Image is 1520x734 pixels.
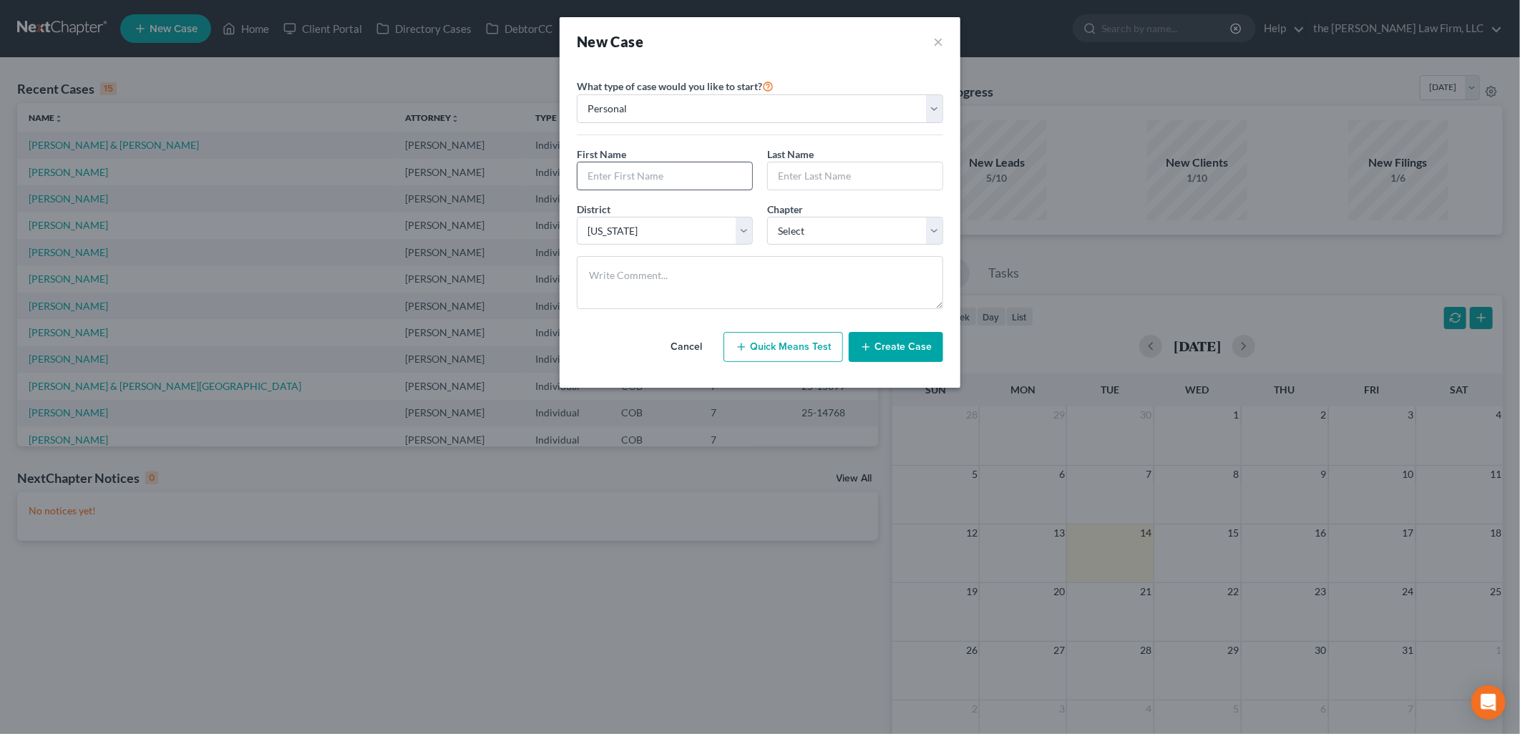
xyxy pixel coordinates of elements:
[849,332,943,362] button: Create Case
[768,162,942,190] input: Enter Last Name
[577,203,610,215] span: District
[578,162,752,190] input: Enter First Name
[767,203,803,215] span: Chapter
[767,148,814,160] span: Last Name
[577,33,643,50] strong: New Case
[655,333,718,361] button: Cancel
[1471,685,1506,720] div: Open Intercom Messenger
[577,148,626,160] span: First Name
[724,332,843,362] button: Quick Means Test
[577,77,774,94] label: What type of case would you like to start?
[933,31,943,52] button: ×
